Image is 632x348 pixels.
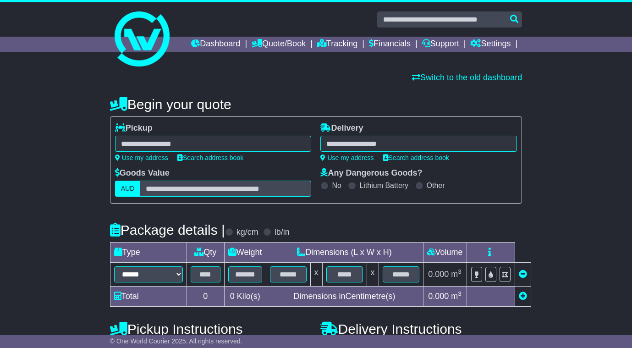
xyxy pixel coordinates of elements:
[451,270,462,279] span: m
[110,287,187,307] td: Total
[451,292,462,301] span: m
[428,270,449,279] span: 0.000
[187,287,224,307] td: 0
[367,263,379,287] td: x
[110,243,187,263] td: Type
[470,37,511,52] a: Settings
[115,181,141,197] label: AUD
[110,321,312,337] h4: Pickup Instructions
[369,37,411,52] a: Financials
[110,337,242,345] span: © One World Courier 2025. All rights reserved.
[320,154,374,161] a: Use my address
[317,37,357,52] a: Tracking
[422,37,459,52] a: Support
[423,243,467,263] td: Volume
[320,168,422,178] label: Any Dangerous Goods?
[266,243,423,263] td: Dimensions (L x W x H)
[359,181,408,190] label: Lithium Battery
[177,154,243,161] a: Search address book
[266,287,423,307] td: Dimensions in Centimetre(s)
[412,73,522,82] a: Switch to the old dashboard
[275,227,290,238] label: lb/in
[110,222,225,238] h4: Package details |
[115,168,170,178] label: Goods Value
[115,123,153,133] label: Pickup
[332,181,341,190] label: No
[236,227,258,238] label: kg/cm
[458,268,462,275] sup: 3
[458,290,462,297] sup: 3
[519,270,527,279] a: Remove this item
[428,292,449,301] span: 0.000
[224,287,266,307] td: Kilo(s)
[320,123,363,133] label: Delivery
[187,243,224,263] td: Qty
[320,321,522,337] h4: Delivery Instructions
[224,243,266,263] td: Weight
[310,263,322,287] td: x
[252,37,306,52] a: Quote/Book
[519,292,527,301] a: Add new item
[230,292,235,301] span: 0
[427,181,445,190] label: Other
[110,97,522,112] h4: Begin your quote
[115,154,168,161] a: Use my address
[383,154,449,161] a: Search address book
[191,37,240,52] a: Dashboard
